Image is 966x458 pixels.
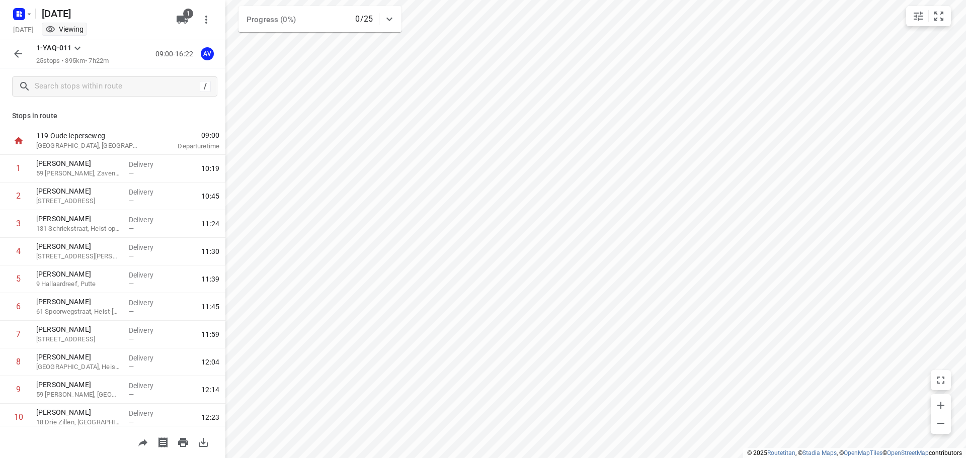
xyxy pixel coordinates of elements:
span: 10:45 [201,191,219,201]
span: — [129,418,134,426]
a: OpenMapTiles [844,449,882,456]
div: 2 [16,191,21,201]
p: 6 Magazijnenstraat, Hulshout [36,334,121,344]
span: 12:04 [201,357,219,367]
p: [PERSON_NAME] [36,186,121,196]
p: Delivery [129,408,166,418]
input: Search stops within route [35,79,200,95]
span: Assigned to Axel Verzele [197,49,217,58]
div: / [200,81,211,92]
p: Delivery [129,298,166,308]
p: Delivery [129,187,166,197]
p: [PERSON_NAME] [36,158,121,168]
span: 11:45 [201,302,219,312]
span: 09:00 [153,130,219,140]
p: [PERSON_NAME] [36,214,121,224]
p: 59 Zeven Tommen, Zaventem [36,168,121,178]
p: [PERSON_NAME] [36,380,121,390]
p: [GEOGRAPHIC_DATA], [GEOGRAPHIC_DATA] [36,141,141,151]
div: 8 [16,357,21,367]
span: Download route [193,437,213,446]
span: 12:14 [201,385,219,395]
p: 61 Spoorwegstraat, Heist-op-den-Berg [36,307,121,317]
p: 18 Drie Zillen, [GEOGRAPHIC_DATA] [36,417,121,427]
p: 104 Witte Gracht, Heist-op-den-Berg [36,362,121,372]
span: Print shipping labels [153,437,173,446]
div: 1 [16,163,21,173]
a: Stadia Maps [802,449,837,456]
p: 0/25 [355,13,373,25]
span: 11:39 [201,274,219,284]
div: 10 [14,412,23,422]
p: 9 Hallaardreef, Putte [36,279,121,289]
span: Print route [173,437,193,446]
div: small contained button group [906,6,951,26]
span: — [129,197,134,205]
p: Departure time [153,141,219,151]
p: [PERSON_NAME] [36,269,121,279]
span: Progress (0%) [247,15,296,24]
p: Delivery [129,353,166,363]
p: Delivery [129,270,166,280]
span: 12:23 [201,412,219,422]
p: [STREET_ADDRESS][PERSON_NAME] [36,251,121,261]
span: — [129,308,134,315]
div: 9 [16,385,21,394]
p: [PERSON_NAME] [36,352,121,362]
div: Progress (0%)0/25 [238,6,401,32]
button: 1 [172,10,192,30]
p: 119 Oude Ieperseweg [36,131,141,141]
div: 7 [16,329,21,339]
span: — [129,280,134,288]
p: 25 stops • 395km • 7h22m [36,56,109,66]
span: — [129,169,134,177]
p: Delivery [129,159,166,169]
p: Delivery [129,381,166,391]
span: 10:19 [201,163,219,173]
span: 1 [183,9,193,19]
div: You are currently in view mode. To make any changes, go to edit project. [45,24,84,34]
span: — [129,252,134,260]
span: 11:30 [201,246,219,256]
p: Stops in route [12,111,213,121]
p: 59 Jaak Lemmenslaan, Westerlo [36,390,121,400]
p: [PERSON_NAME] [36,324,121,334]
p: 09:00-16:22 [155,49,197,59]
div: 3 [16,219,21,228]
p: [STREET_ADDRESS] [36,196,121,206]
div: 5 [16,274,21,284]
a: Routetitan [767,449,795,456]
span: — [129,363,134,371]
p: 131 Schriekstraat, Heist-op-den-Berg [36,224,121,234]
span: 11:24 [201,219,219,229]
p: [PERSON_NAME] [36,407,121,417]
div: 6 [16,302,21,311]
span: — [129,225,134,232]
span: — [129,335,134,343]
p: Delivery [129,325,166,335]
li: © 2025 , © , © © contributors [747,449,962,456]
span: 11:59 [201,329,219,339]
p: [PERSON_NAME] [36,241,121,251]
p: Delivery [129,215,166,225]
a: OpenStreetMap [887,449,929,456]
div: 4 [16,246,21,256]
span: Share route [133,437,153,446]
p: 1-YAQ-011 [36,43,71,53]
span: — [129,391,134,398]
p: Delivery [129,242,166,252]
p: [PERSON_NAME] [36,297,121,307]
